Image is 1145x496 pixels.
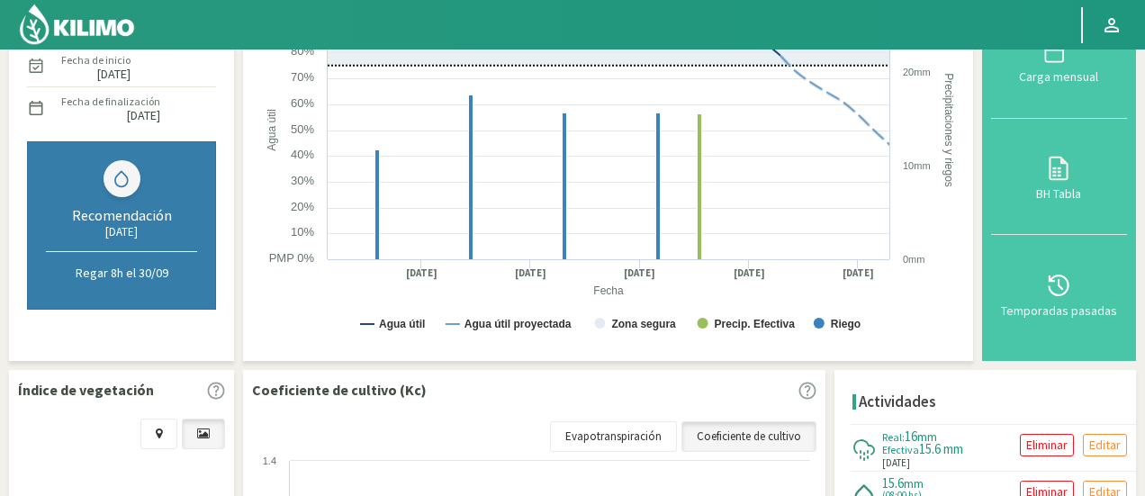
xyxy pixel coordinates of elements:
[291,148,314,161] text: 40%
[991,2,1127,119] button: Carga mensual
[269,251,315,265] text: PMP 0%
[291,225,314,239] text: 10%
[18,379,154,401] p: Índice de vegetación
[464,318,572,330] text: Agua útil proyectada
[611,318,676,330] text: Zona segura
[903,67,931,77] text: 20mm
[1026,435,1068,455] p: Eliminar
[593,284,624,297] text: Fecha
[681,421,816,452] a: Coeficiente de cultivo
[991,119,1127,236] button: BH Tabla
[550,421,677,452] a: Evapotranspiración
[734,266,765,280] text: [DATE]
[291,96,314,110] text: 60%
[97,68,131,80] label: [DATE]
[624,266,655,280] text: [DATE]
[46,206,197,224] div: Recomendación
[942,73,955,187] text: Precipitaciones y riegos
[18,3,136,46] img: Kilimo
[263,455,276,466] text: 1.4
[917,428,937,445] span: mm
[61,52,131,68] label: Fecha de inicio
[996,187,1122,200] div: BH Tabla
[515,266,546,280] text: [DATE]
[266,109,278,151] text: Agua útil
[905,428,917,445] span: 16
[991,235,1127,352] button: Temporadas pasadas
[406,266,437,280] text: [DATE]
[291,70,314,84] text: 70%
[291,200,314,213] text: 20%
[1083,434,1127,456] button: Editar
[904,475,924,491] span: mm
[715,318,796,330] text: Precip. Efectiva
[831,318,861,330] text: Riego
[379,318,425,330] text: Agua útil
[903,254,924,265] text: 0mm
[291,174,314,187] text: 30%
[127,110,160,122] label: [DATE]
[46,265,197,281] p: Regar 8h el 30/09
[291,122,314,136] text: 50%
[903,160,931,171] text: 10mm
[843,266,874,280] text: [DATE]
[252,379,427,401] p: Coeficiente de cultivo (Kc)
[1089,435,1121,455] p: Editar
[919,440,963,457] span: 15.6 mm
[859,393,936,410] h4: Actividades
[291,44,314,58] text: 80%
[61,94,160,110] label: Fecha de finalización
[46,224,197,239] div: [DATE]
[996,70,1122,83] div: Carga mensual
[882,455,910,471] span: [DATE]
[882,443,919,456] span: Efectiva
[1020,434,1074,456] button: Eliminar
[882,430,905,444] span: Real:
[996,304,1122,317] div: Temporadas pasadas
[882,474,904,491] span: 15.6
